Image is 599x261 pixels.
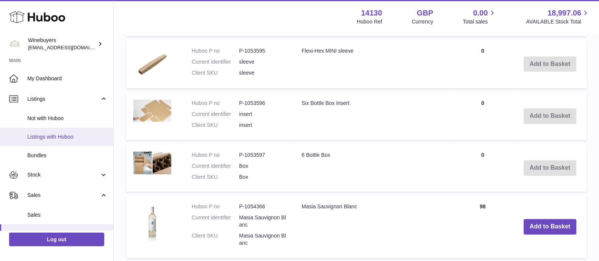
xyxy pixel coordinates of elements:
dt: Current identifier [192,163,239,170]
dd: Masia Sauvignon Blanc [239,214,286,228]
span: Total sales [463,18,496,25]
dd: P-1053597 [239,152,286,159]
dd: insert [239,111,286,118]
dd: insert [239,122,286,129]
dt: Current identifier [192,214,239,228]
dd: sleeve [239,58,286,66]
dd: P-1053595 [239,47,286,55]
strong: 14130 [361,8,382,18]
a: Log out [9,233,104,246]
span: Listings [27,95,100,103]
dt: Huboo P no [192,152,239,159]
dt: Client SKU [192,232,239,247]
dt: Client SKU [192,173,239,181]
a: 18,997.06 AVAILABLE Stock Total [526,8,590,25]
td: 0 [452,144,513,192]
dt: Huboo P no [192,100,239,107]
dd: P-1054366 [239,203,286,210]
span: My Dashboard [27,75,108,82]
span: Listings with Huboo [27,133,108,141]
span: 0.00 [473,8,488,18]
button: Add to Basket [524,219,577,234]
strong: GBP [417,8,433,18]
dd: sleeve [239,69,286,77]
td: Flexi-Hex MINI sleeve [294,40,452,88]
dd: Box [239,173,286,181]
img: Masia Sauvignon Blanc [133,203,171,241]
span: [EMAIL_ADDRESS][DOMAIN_NAME] [28,44,111,50]
img: Flexi-Hex MINI sleeve [133,47,171,79]
img: internalAdmin-14130@internal.huboo.com [9,38,20,50]
a: 0.00 Total sales [463,8,496,25]
span: Sales [27,192,100,199]
dt: Client SKU [192,122,239,129]
span: AVAILABLE Stock Total [526,18,590,25]
dt: Huboo P no [192,47,239,55]
td: 0 [452,40,513,88]
span: Sales [27,211,108,219]
dd: Box [239,163,286,170]
dt: Huboo P no [192,203,239,210]
span: Stock [27,171,100,178]
img: Six Bottle Box Insert [133,100,171,122]
td: Six Bottle Box Insert [294,92,452,140]
div: Huboo Ref [357,18,382,25]
td: 98 [452,195,513,258]
div: Winebuyers [28,37,96,51]
dt: Client SKU [192,69,239,77]
span: Not with Huboo [27,115,108,122]
img: 6 Bottle Box [133,152,171,174]
dd: P-1053596 [239,100,286,107]
td: 6 Bottle Box [294,144,452,192]
span: 18,997.06 [547,8,581,18]
div: Currency [412,18,433,25]
dt: Current identifier [192,58,239,66]
span: Bundles [27,152,108,159]
span: Add Manual Order [27,230,108,237]
td: Masia Sauvignon Blanc [294,195,452,258]
dd: Masia Sauvignon Blanc [239,232,286,247]
td: 0 [452,92,513,140]
dt: Current identifier [192,111,239,118]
